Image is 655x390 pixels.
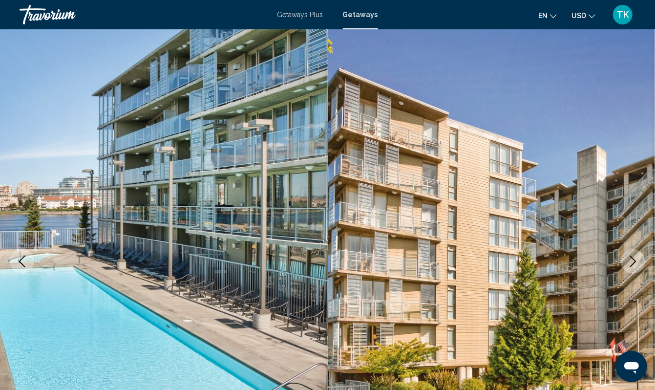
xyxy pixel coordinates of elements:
[571,12,586,20] span: USD
[617,10,629,20] span: TK
[571,8,595,22] button: Change currency
[20,5,268,24] a: Travorium
[538,8,557,22] button: Change language
[610,4,635,25] button: User Menu
[538,12,548,20] span: en
[10,249,34,274] button: Previous image
[621,249,645,274] button: Next image
[277,11,323,19] a: Getaways Plus
[616,351,647,382] iframe: Button to launch messaging window
[343,11,378,19] a: Getaways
